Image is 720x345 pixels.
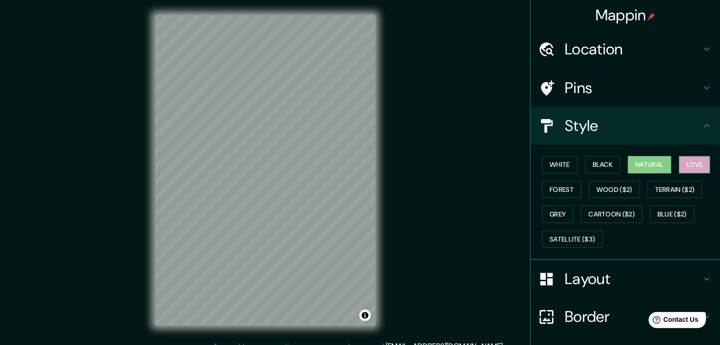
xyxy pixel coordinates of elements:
div: Layout [531,260,720,298]
h4: Border [565,307,701,326]
div: Pins [531,69,720,107]
button: Toggle attribution [359,310,371,321]
canvas: Map [155,15,375,326]
button: Love [679,156,710,173]
div: Border [531,298,720,336]
button: Black [585,156,621,173]
button: White [542,156,578,173]
iframe: Help widget launcher [636,308,710,335]
button: Satellite ($3) [542,231,603,248]
h4: Location [565,40,701,59]
div: Style [531,107,720,145]
button: Wood ($2) [589,181,640,198]
div: Location [531,30,720,68]
h4: Layout [565,269,701,288]
button: Blue ($2) [650,206,694,223]
button: Forest [542,181,581,198]
button: Terrain ($2) [648,181,702,198]
img: pin-icon.png [648,13,655,20]
button: Cartoon ($2) [581,206,642,223]
h4: Pins [565,78,701,97]
h4: Style [565,116,701,135]
h4: Mappin [596,6,656,25]
button: Grey [542,206,573,223]
button: Natural [628,156,671,173]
